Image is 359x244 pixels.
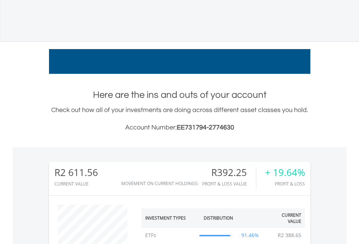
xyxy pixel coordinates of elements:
[177,124,234,131] span: EE731794-2774630
[142,208,196,228] th: Investment Types
[202,181,256,186] div: Profit & Loss Value
[265,181,305,186] div: Profit & Loss
[54,167,98,178] div: R2 611.56
[202,167,256,178] div: R392.25
[265,167,305,178] div: + 19.64%
[49,88,310,101] h1: Here are the ins and outs of your account
[49,123,310,133] h3: Account Number:
[237,228,264,243] td: 91.46%
[264,208,305,228] th: Current Value
[49,105,310,133] div: Check out how all of your investments are doing across different asset classes you hold.
[49,49,310,74] img: EasyMortage Promotion Banner
[204,215,233,221] div: Distribution
[54,181,98,186] div: CURRENT VALUE
[118,15,156,22] div: Funds to invest:
[127,22,147,29] span: R222.66
[61,4,213,15] div: TFSA
[301,16,315,24] button: Next
[142,228,196,243] td: ETFs
[274,228,305,243] td: R2 388.65
[44,16,58,24] button: Previous
[121,181,199,186] div: Movement on Current Holdings:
